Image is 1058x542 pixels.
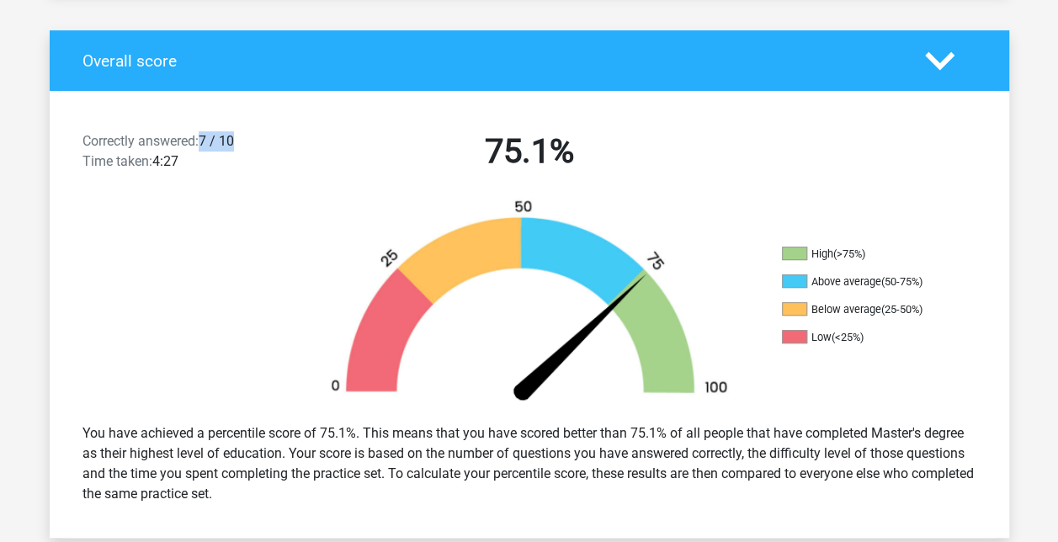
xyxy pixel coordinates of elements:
li: Low [782,330,950,345]
div: (50-75%) [881,275,922,288]
div: You have achieved a percentile score of 75.1%. This means that you have scored better than 75.1% ... [70,417,989,511]
span: Correctly answered: [82,133,199,149]
h2: 75.1% [312,131,747,172]
span: Time taken: [82,153,152,169]
img: 75.4b9ed10f6fc1.png [302,199,757,410]
li: Above average [782,274,950,290]
div: 7 / 10 4:27 [70,131,300,178]
div: (25-50%) [881,303,922,316]
div: (<25%) [832,331,864,343]
li: Below average [782,302,950,317]
h4: Overall score [82,51,900,71]
li: High [782,247,950,262]
div: (>75%) [833,247,865,260]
